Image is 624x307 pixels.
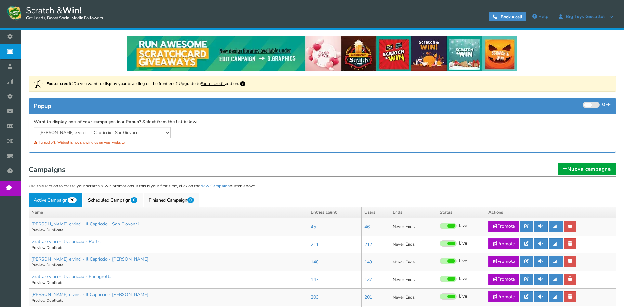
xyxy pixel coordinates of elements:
p: | [32,245,305,250]
a: Promote [488,256,519,267]
span: 0 [131,197,137,203]
a: Preview [32,262,45,268]
span: Live [459,240,467,247]
a: Finished Campaign [144,193,199,207]
span: Big Toys Giocattoli [563,14,609,19]
a: Preview [32,280,45,285]
a: Promote [488,274,519,285]
a: 211 [311,241,318,248]
span: Live [459,258,467,264]
img: festival-poster-2020.webp [127,36,517,71]
a: Preview [32,245,45,250]
a: 203 [311,294,318,300]
a: Active Campaign [29,193,82,207]
strong: Win! [62,5,81,16]
a: Book a call [489,12,526,21]
a: Scratch &Win! Get Leads, Boost Social Media Followers [6,5,103,21]
a: Promote [488,221,519,232]
p: | [32,298,305,303]
a: Duplicate [46,245,63,250]
span: Scratch & [23,5,103,21]
p: Use this section to create your scratch & win promotions. If this is your first time, click on th... [29,183,616,190]
a: [PERSON_NAME] e vinci - Il Capriccio - [PERSON_NAME] [32,291,148,298]
p: | [32,227,305,233]
a: Duplicate [46,298,63,303]
td: Never Ends [390,253,437,271]
th: Users [362,207,390,218]
a: 147 [311,276,318,283]
span: Live [459,293,467,300]
a: [PERSON_NAME] e vinci - Il Capriccio - San Giovanni [32,221,139,227]
strong: Footer credit ! [46,81,73,87]
td: Never Ends [390,218,437,236]
th: Ends [390,207,437,218]
img: Scratch and Win [6,5,23,21]
td: Never Ends [390,288,437,306]
h1: Campaigns [29,164,616,177]
span: Help [538,13,548,19]
th: Actions [486,207,616,218]
a: 148 [311,259,318,265]
a: Duplicate [46,262,63,268]
small: Get Leads, Boost Social Media Followers [26,16,103,21]
a: Gratta e vinci - Il Capriccio - Portici [32,238,101,245]
a: 149 [364,259,372,265]
td: Never Ends [390,271,437,288]
a: Footer credit [201,81,225,87]
a: Duplicate [46,280,63,285]
a: 201 [364,294,372,300]
span: Live [459,276,467,282]
p: | [32,280,305,286]
a: Promote [488,238,519,249]
div: Do you want to display your branding on the front end? Upgrade to add on. [29,76,616,92]
span: OFF [602,101,611,108]
th: Entries count [308,207,361,218]
a: 212 [364,241,372,248]
span: Live [459,223,467,229]
p: | [32,262,305,268]
span: 20 [68,197,77,203]
a: 46 [364,224,370,230]
span: Book a call [501,14,522,20]
td: Never Ends [390,236,437,253]
a: 137 [364,276,372,283]
a: Promote [488,291,519,302]
span: Popup [34,102,51,110]
a: Preview [32,298,45,303]
a: Preview [32,227,45,233]
span: 0 [187,197,194,203]
a: Nuova campagna [558,163,616,175]
a: Gratta e vinci - Il Capriccio - Fuorigrotta [32,274,111,280]
th: Status [437,207,486,218]
label: Want to display one of your campaigns in a Popup? Select from the list below. [34,119,197,125]
a: [PERSON_NAME] e vinci - Il Capriccio - [PERSON_NAME] [32,256,148,262]
a: 45 [311,224,316,230]
a: Duplicate [46,227,63,233]
a: Help [529,11,552,22]
th: Name [29,207,308,218]
div: Turned off. Widget is not showing up on your website. [34,138,318,147]
a: New Campaign [200,183,230,189]
a: Scheduled Campaign [83,193,143,207]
